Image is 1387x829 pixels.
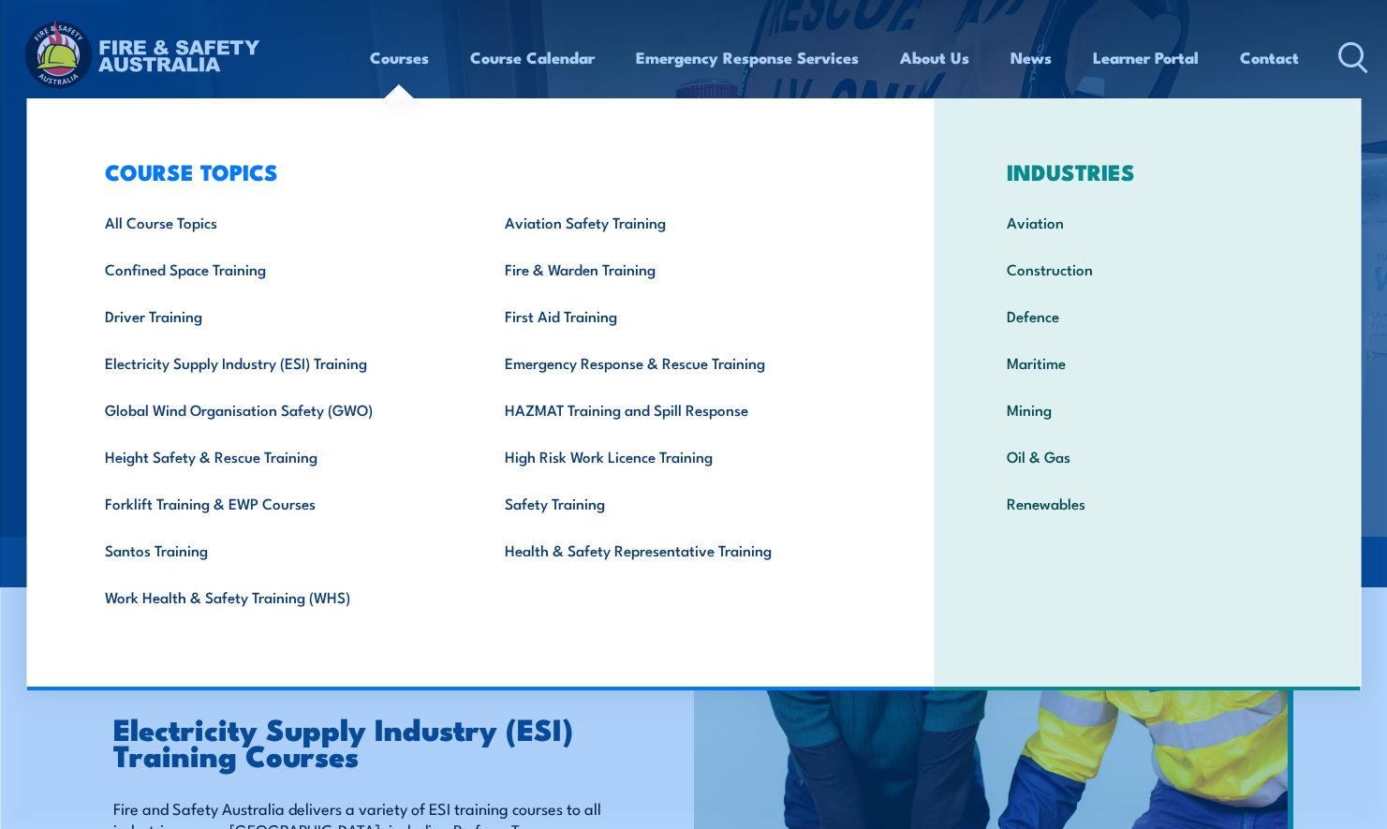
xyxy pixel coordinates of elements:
[76,480,476,526] a: Forklift Training & EWP Courses
[978,245,1318,292] a: Construction
[76,292,476,339] a: Driver Training
[476,292,876,339] a: First Aid Training
[476,480,876,526] a: Safety Training
[978,339,1318,386] a: Maritime
[76,199,476,245] a: All Course Topics
[978,199,1318,245] a: Aviation
[113,715,608,767] h2: Electricity Supply Industry (ESI) Training Courses
[476,199,876,245] a: Aviation Safety Training
[470,33,595,82] a: Course Calendar
[900,33,969,82] a: About Us
[978,480,1318,526] a: Renewables
[476,386,876,433] a: HAZMAT Training and Spill Response
[978,292,1318,339] a: Defence
[76,433,476,480] a: Height Safety & Rescue Training
[476,526,876,573] a: Health & Safety Representative Training
[76,526,476,573] a: Santos Training
[76,245,476,292] a: Confined Space Training
[1240,33,1299,82] a: Contact
[978,433,1318,480] a: Oil & Gas
[76,339,476,386] a: Electricity Supply Industry (ESI) Training
[978,158,1318,185] h3: INDUSTRIES
[636,33,859,82] a: Emergency Response Services
[1093,33,1199,82] a: Learner Portal
[476,339,876,386] a: Emergency Response & Rescue Training
[370,33,429,82] a: Courses
[76,573,476,620] a: Work Health & Safety Training (WHS)
[1011,33,1052,82] a: News
[476,245,876,292] a: Fire & Warden Training
[76,386,476,433] a: Global Wind Organisation Safety (GWO)
[978,386,1318,433] a: Mining
[76,158,876,185] h3: COURSE TOPICS
[476,433,876,480] a: High Risk Work Licence Training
